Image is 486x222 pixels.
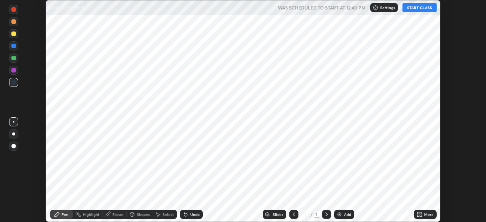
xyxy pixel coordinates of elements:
div: More [424,213,434,216]
div: Highlight [83,213,99,216]
div: 1 [314,211,319,218]
div: Undo [190,213,200,216]
div: Slides [273,213,283,216]
h5: WAS SCHEDULED TO START AT 12:40 PM [278,4,366,11]
p: Plant kingdom 8 [50,5,84,11]
p: Settings [380,6,395,9]
div: Pen [62,213,68,216]
img: class-settings-icons [372,5,379,11]
div: / [311,212,313,217]
div: Add [344,213,351,216]
div: Eraser [112,213,124,216]
div: Shapes [137,213,150,216]
button: START CLASS [402,3,437,12]
div: 1 [301,212,309,217]
img: add-slide-button [336,211,342,217]
div: Select [163,213,174,216]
